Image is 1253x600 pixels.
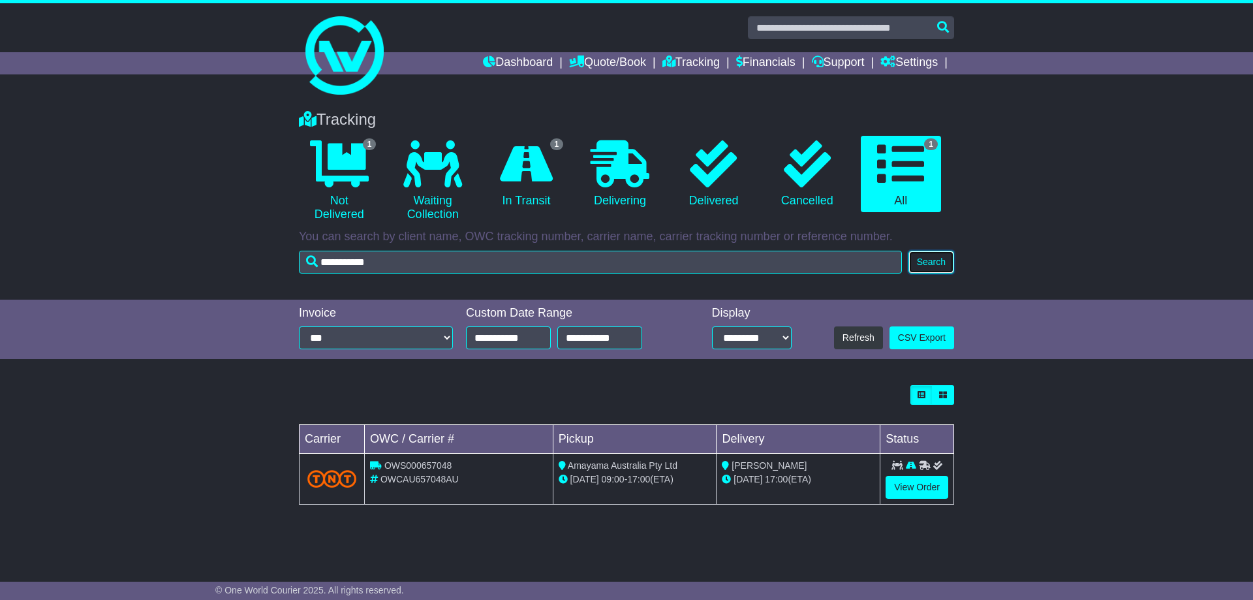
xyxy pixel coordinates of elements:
div: Invoice [299,306,453,321]
button: Refresh [834,326,883,349]
a: 1 Not Delivered [299,136,379,227]
td: Status [880,425,954,454]
span: [PERSON_NAME] [732,460,807,471]
a: View Order [886,476,948,499]
span: © One World Courier 2025. All rights reserved. [215,585,404,595]
span: OWS000657048 [384,460,452,471]
img: TNT_Domestic.png [307,470,356,488]
span: 1 [363,138,377,150]
span: 1 [924,138,938,150]
a: 1 In Transit [486,136,566,213]
div: Tracking [292,110,961,129]
span: 1 [550,138,564,150]
td: Pickup [553,425,717,454]
span: OWCAU657048AU [380,474,459,484]
td: Delivery [717,425,880,454]
div: - (ETA) [559,473,711,486]
a: Financials [736,52,796,74]
span: 09:00 [602,474,625,484]
a: Support [812,52,865,74]
a: CSV Export [889,326,954,349]
a: 1 All [861,136,941,213]
a: Delivered [673,136,754,213]
td: OWC / Carrier # [365,425,553,454]
span: Amayama Australia Pty Ltd [568,460,677,471]
a: Settings [880,52,938,74]
button: Search [908,251,954,274]
div: (ETA) [722,473,874,486]
span: 17:00 [765,474,788,484]
a: Waiting Collection [392,136,472,227]
div: Custom Date Range [466,306,675,321]
span: 17:00 [627,474,650,484]
span: [DATE] [734,474,762,484]
td: Carrier [300,425,365,454]
span: [DATE] [570,474,599,484]
a: Delivering [580,136,660,213]
a: Tracking [662,52,720,74]
a: Quote/Book [569,52,646,74]
p: You can search by client name, OWC tracking number, carrier name, carrier tracking number or refe... [299,230,954,244]
a: Dashboard [483,52,553,74]
div: Display [712,306,792,321]
a: Cancelled [767,136,847,213]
